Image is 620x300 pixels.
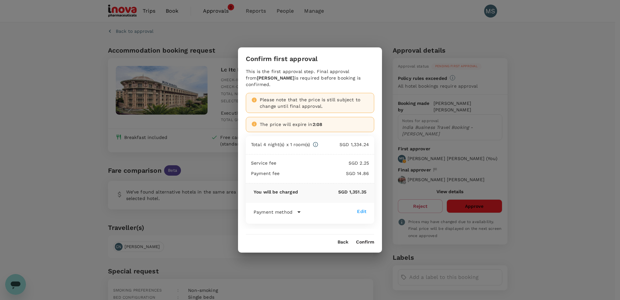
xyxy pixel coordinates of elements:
h3: Confirm first approval [246,55,317,63]
p: You will be charged [254,189,298,195]
div: Please note that the price is still subject to change until final approval. [260,96,369,109]
button: Back [338,240,348,245]
div: Edit [357,208,366,215]
p: Payment fee [251,170,280,177]
p: SGD 14.86 [280,170,369,177]
p: Payment method [254,209,292,215]
div: The price will expire in [260,121,369,128]
b: [PERSON_NAME] [257,75,295,81]
p: SGD 2.25 [277,160,369,166]
span: 2:08 [313,122,323,127]
p: Total 4 night(s) x 1 room(s) [251,141,310,148]
div: This is the first approval step. Final approval from is required before booking is confirmed. [246,68,374,88]
p: Service fee [251,160,277,166]
p: SGD 1,334.24 [318,141,369,148]
p: SGD 1,351.35 [298,189,366,195]
button: Confirm [356,240,374,245]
